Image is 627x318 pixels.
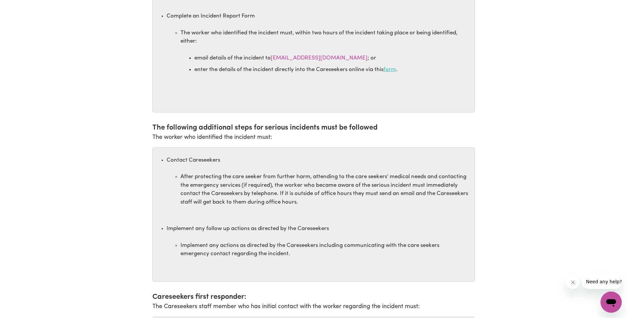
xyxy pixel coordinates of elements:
[167,156,471,215] li: Contact Careseekers
[383,67,396,72] a: form
[194,54,465,62] li: email details of the incident to ; or
[566,276,579,289] iframe: Close message
[167,12,471,97] li: Complete an Incident Report Form
[180,241,468,258] li: Implement any actions as directed by the Careseekers including communicating with the care seeker...
[4,5,40,10] span: Need any help?
[601,292,622,313] iframe: Button to launch messaging window
[152,122,475,142] p: The worker who identified the incident must:
[152,124,377,132] strong: The following additional steps for serious incidents must be followed
[152,292,475,311] p: The Careseekers staff member who has initial contact with the worker regarding the incident must:
[194,65,465,74] li: enter the details of the incident directly into the Careseekers online via this .
[152,293,246,301] strong: Careseekers first responder:
[167,224,471,266] li: Implement any follow up actions as directed by the Careseekers
[582,274,622,289] iframe: Message from company
[271,55,368,61] a: [EMAIL_ADDRESS][DOMAIN_NAME]
[180,173,468,206] li: After protecting the care seeker from further harm, attending to the care seekers’ medical needs ...
[180,29,468,82] li: The worker who identified the incident must, within two hours of the incident taking place or bei...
